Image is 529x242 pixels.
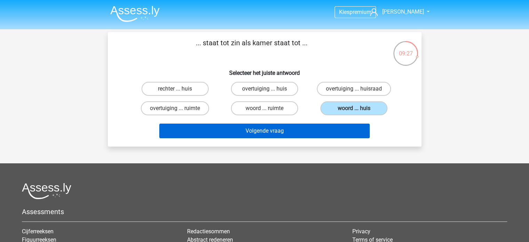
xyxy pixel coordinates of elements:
[119,38,384,58] p: ... staat tot zin als kamer staat tot ...
[231,82,298,96] label: overtuiging ... huis
[159,124,370,138] button: Volgende vraag
[320,101,387,115] label: woord ... huis
[141,101,209,115] label: overtuiging ... ruimte
[22,228,54,235] a: Cijferreeksen
[339,9,350,15] span: Kies
[119,64,410,76] h6: Selecteer het juiste antwoord
[142,82,209,96] label: rechter ... huis
[382,8,424,15] span: [PERSON_NAME]
[231,101,298,115] label: woord ... ruimte
[22,183,71,199] img: Assessly logo
[187,228,230,235] a: Redactiesommen
[393,40,419,58] div: 09:27
[352,228,370,235] a: Privacy
[22,208,507,216] h5: Assessments
[367,8,424,16] a: [PERSON_NAME]
[350,9,371,15] span: premium
[110,6,160,22] img: Assessly
[335,7,376,17] a: Kiespremium
[317,82,391,96] label: overtuiging ... huisraad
